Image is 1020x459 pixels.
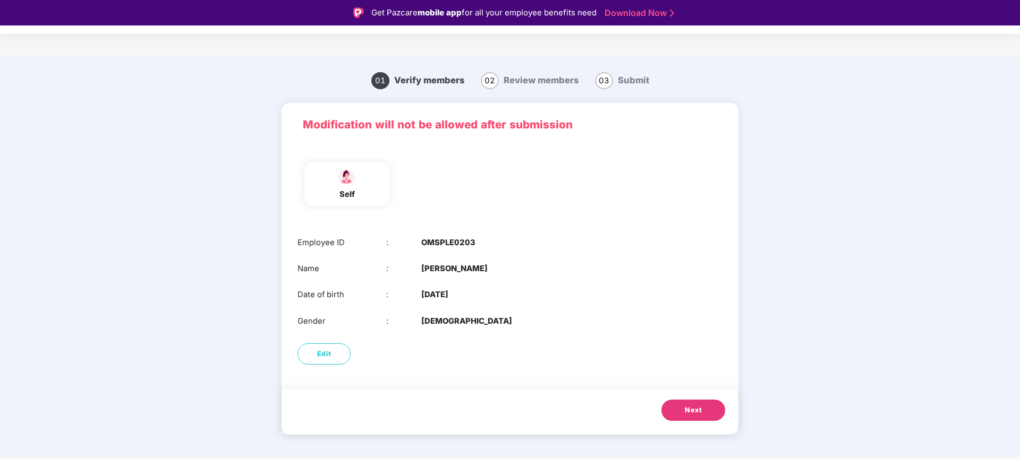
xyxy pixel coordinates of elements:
span: 02 [481,72,499,89]
div: : [386,315,422,327]
b: [DATE] [421,289,448,301]
b: [DEMOGRAPHIC_DATA] [421,315,512,327]
div: Employee ID [297,237,386,249]
p: Modification will not be allowed after submission [303,116,717,134]
div: self [334,188,360,201]
div: Name [297,263,386,275]
div: Get Pazcare for all your employee benefits need [371,6,597,19]
div: Gender [297,315,386,327]
div: : [386,237,422,249]
span: Edit [317,349,331,359]
div: : [386,263,422,275]
div: Date of birth [297,289,386,301]
span: Submit [618,75,649,85]
strong: mobile app [418,7,462,18]
a: Download Now [605,7,671,19]
img: svg+xml;base64,PHN2ZyBpZD0iU3BvdXNlX2ljb24iIHhtbG5zPSJodHRwOi8vd3d3LnczLm9yZy8yMDAwL3N2ZyIgd2lkdG... [334,167,360,186]
span: Verify members [394,75,465,85]
span: 01 [371,72,389,89]
span: 03 [595,72,613,89]
button: Edit [297,343,351,365]
b: OMSPLE0203 [421,237,475,249]
span: Next [685,405,702,415]
div: : [386,289,422,301]
button: Next [661,400,725,421]
b: [PERSON_NAME] [421,263,488,275]
img: Stroke [670,7,674,19]
span: Review members [504,75,579,85]
img: Logo [353,7,364,18]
